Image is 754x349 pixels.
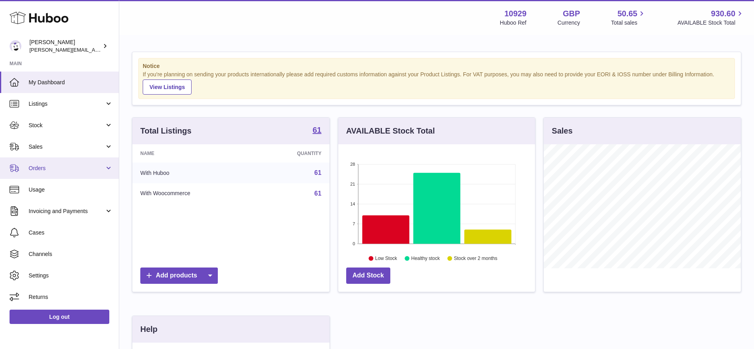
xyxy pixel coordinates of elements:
span: Sales [29,143,105,151]
div: Huboo Ref [500,19,527,27]
span: Total sales [611,19,646,27]
td: With Huboo [132,163,255,183]
text: 21 [350,182,355,186]
a: 50.65 Total sales [611,8,646,27]
text: 7 [353,221,355,226]
a: 61 [314,190,322,197]
h3: Help [140,324,157,335]
span: 50.65 [617,8,637,19]
text: Stock over 2 months [454,256,497,261]
span: 930.60 [711,8,735,19]
span: AVAILABLE Stock Total [677,19,744,27]
a: 61 [314,169,322,176]
strong: Notice [143,62,731,70]
span: Stock [29,122,105,129]
div: Currency [558,19,580,27]
a: Add products [140,268,218,284]
span: [PERSON_NAME][EMAIL_ADDRESS][DOMAIN_NAME] [29,47,159,53]
h3: Sales [552,126,572,136]
img: thomas@otesports.co.uk [10,40,21,52]
span: Returns [29,293,113,301]
a: View Listings [143,79,192,95]
a: 930.60 AVAILABLE Stock Total [677,8,744,27]
span: Settings [29,272,113,279]
td: With Woocommerce [132,183,255,204]
text: Low Stock [375,256,397,261]
text: 14 [350,202,355,206]
span: Usage [29,186,113,194]
span: Invoicing and Payments [29,207,105,215]
strong: 61 [312,126,321,134]
text: Healthy stock [411,256,440,261]
text: 28 [350,162,355,167]
span: My Dashboard [29,79,113,86]
span: Cases [29,229,113,237]
h3: Total Listings [140,126,192,136]
a: Add Stock [346,268,390,284]
text: 0 [353,241,355,246]
span: Channels [29,250,113,258]
span: Listings [29,100,105,108]
h3: AVAILABLE Stock Total [346,126,435,136]
th: Quantity [255,144,330,163]
a: 61 [312,126,321,136]
a: Log out [10,310,109,324]
div: If you're planning on sending your products internationally please add required customs informati... [143,71,731,95]
span: Orders [29,165,105,172]
th: Name [132,144,255,163]
strong: 10929 [504,8,527,19]
strong: GBP [563,8,580,19]
div: [PERSON_NAME] [29,39,101,54]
